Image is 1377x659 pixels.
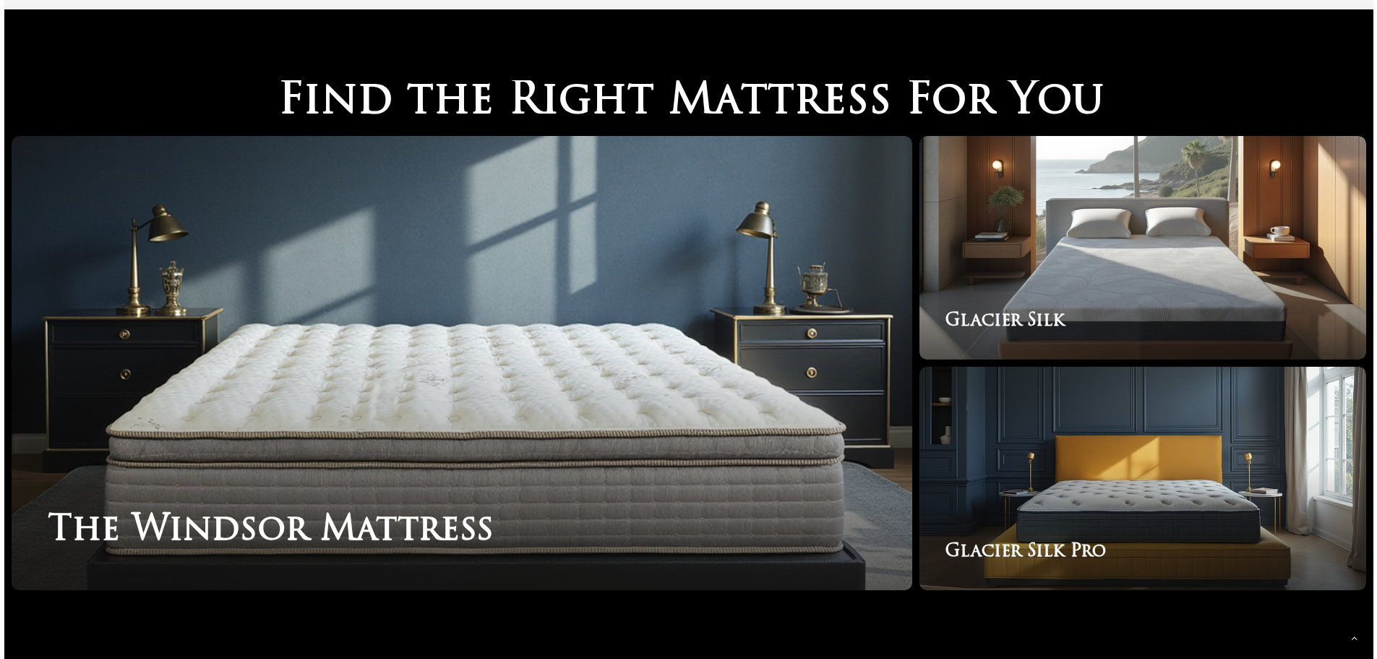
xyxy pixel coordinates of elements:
h2: Find the Right Mattress For You [278,80,1104,124]
span: g [559,80,591,124]
span: Y [1009,80,1037,124]
span: r [794,80,823,124]
span: e [470,80,494,124]
span: i [541,80,559,124]
span: e [823,80,846,124]
span: t [741,80,768,124]
span: i [304,80,321,124]
span: M [669,80,714,124]
span: t [627,80,654,124]
span: h [434,80,470,124]
span: o [1037,80,1072,124]
span: s [869,80,891,124]
span: a [714,80,741,124]
a: Back to top [1344,628,1365,649]
span: t [768,80,794,124]
span: u [1072,80,1104,124]
span: r [966,80,995,124]
span: n [321,80,358,124]
span: F [278,80,304,124]
span: h [591,80,627,124]
span: R [508,80,541,124]
span: t [407,80,434,124]
span: s [846,80,869,124]
span: d [358,80,392,124]
span: F [906,80,932,124]
span: o [932,80,966,124]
